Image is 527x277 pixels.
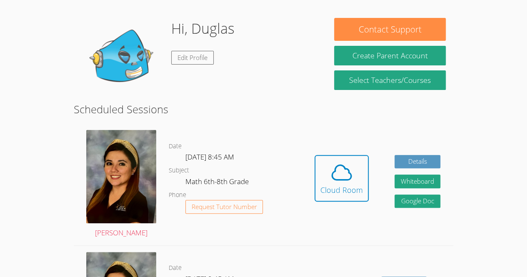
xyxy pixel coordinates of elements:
button: Contact Support [334,18,445,41]
dt: Date [169,263,182,273]
span: [DATE] 8:45 AM [185,152,234,162]
span: Request Tutor Number [192,204,257,210]
a: Select Teachers/Courses [334,70,445,90]
h2: Scheduled Sessions [74,101,453,117]
dd: Math 6th-8th Grade [185,176,250,190]
img: avatar.png [86,130,156,223]
button: Request Tutor Number [185,200,263,214]
dt: Date [169,141,182,152]
dt: Phone [169,190,186,200]
a: Edit Profile [171,51,214,65]
img: default.png [81,18,165,101]
a: [PERSON_NAME] [86,130,156,239]
button: Cloud Room [315,155,369,202]
h1: Hi, Duglas [171,18,235,39]
a: Details [395,155,440,169]
a: Google Doc [395,195,440,208]
button: Whiteboard [395,175,440,188]
button: Create Parent Account [334,46,445,65]
dt: Subject [169,165,189,176]
div: Cloud Room [320,184,363,196]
